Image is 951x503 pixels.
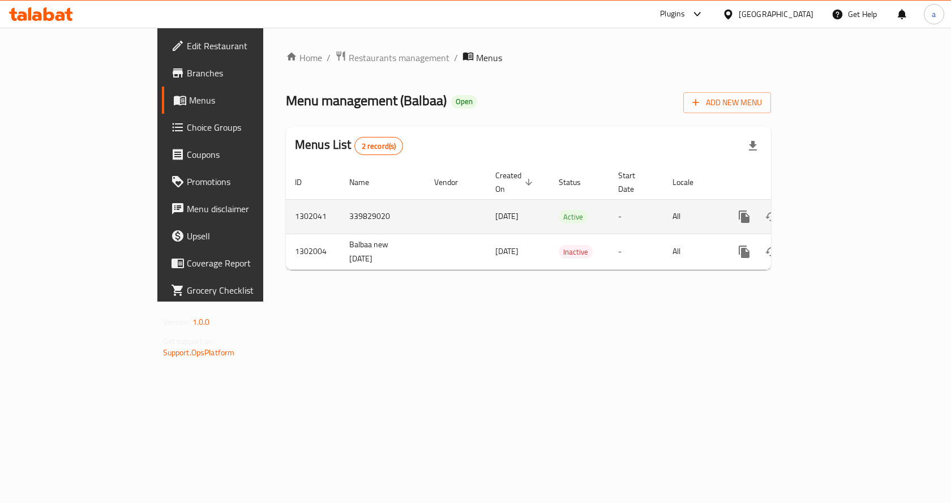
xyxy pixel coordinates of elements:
[758,238,785,265] button: Change Status
[739,132,766,160] div: Export file
[672,175,708,189] span: Locale
[609,199,663,234] td: -
[162,32,316,59] a: Edit Restaurant
[187,283,307,297] span: Grocery Checklist
[354,137,404,155] div: Total records count
[451,97,477,106] span: Open
[451,95,477,109] div: Open
[187,148,307,161] span: Coupons
[295,136,403,155] h2: Menus List
[663,199,722,234] td: All
[692,96,762,110] span: Add New Menu
[189,93,307,107] span: Menus
[187,229,307,243] span: Upsell
[187,256,307,270] span: Coverage Report
[162,277,316,304] a: Grocery Checklist
[731,203,758,230] button: more
[187,39,307,53] span: Edit Restaurant
[286,88,447,113] span: Menu management ( Balbaa )
[163,345,235,360] a: Support.OpsPlatform
[495,169,536,196] span: Created On
[162,59,316,87] a: Branches
[932,8,936,20] span: a
[559,175,596,189] span: Status
[340,234,425,269] td: Balbaa new [DATE]
[187,202,307,216] span: Menu disclaimer
[454,51,458,65] li: /
[286,165,849,270] table: enhanced table
[739,8,813,20] div: [GEOGRAPHIC_DATA]
[192,315,210,329] span: 1.0.0
[495,244,519,259] span: [DATE]
[335,50,449,65] a: Restaurants management
[327,51,331,65] li: /
[663,234,722,269] td: All
[162,87,316,114] a: Menus
[495,209,519,223] span: [DATE]
[434,175,473,189] span: Vendor
[162,168,316,195] a: Promotions
[559,246,593,259] span: Inactive
[187,175,307,188] span: Promotions
[758,203,785,230] button: Change Status
[349,51,449,65] span: Restaurants management
[340,199,425,234] td: 339829020
[286,50,771,65] nav: breadcrumb
[187,66,307,80] span: Branches
[559,245,593,259] div: Inactive
[163,315,191,329] span: Version:
[295,175,316,189] span: ID
[660,7,685,21] div: Plugins
[162,222,316,250] a: Upsell
[722,165,849,200] th: Actions
[349,175,384,189] span: Name
[609,234,663,269] td: -
[162,195,316,222] a: Menu disclaimer
[162,250,316,277] a: Coverage Report
[162,141,316,168] a: Coupons
[355,141,403,152] span: 2 record(s)
[187,121,307,134] span: Choice Groups
[559,210,588,223] span: Active
[162,114,316,141] a: Choice Groups
[618,169,650,196] span: Start Date
[476,51,502,65] span: Menus
[731,238,758,265] button: more
[163,334,215,349] span: Get support on:
[683,92,771,113] button: Add New Menu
